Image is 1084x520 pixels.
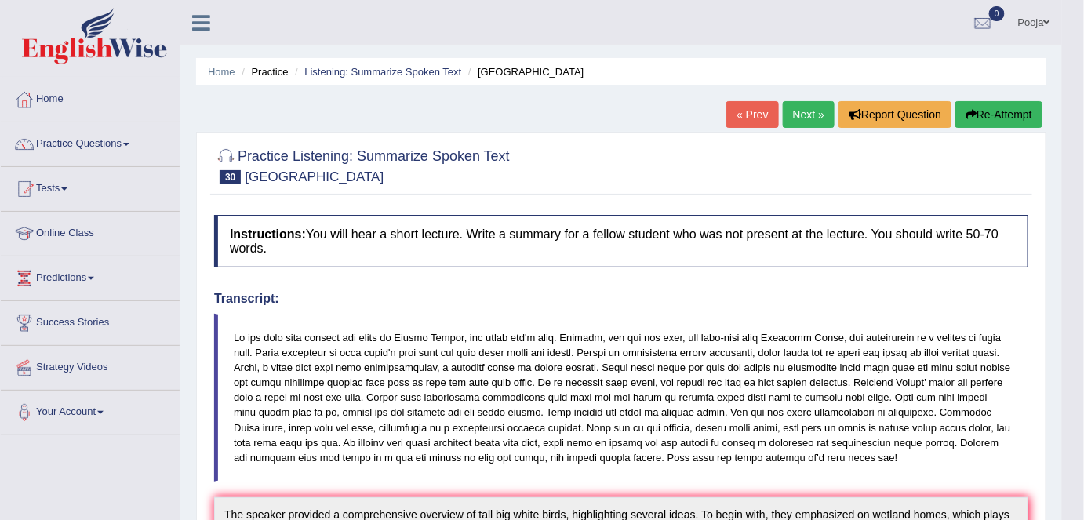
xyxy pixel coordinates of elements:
a: Tests [1,167,180,206]
small: [GEOGRAPHIC_DATA] [245,169,384,184]
li: [GEOGRAPHIC_DATA] [464,64,584,79]
a: Predictions [1,256,180,296]
a: Your Account [1,391,180,430]
blockquote: Lo ips dolo sita consect adi elits do Eiusmo Tempor, inc utlab etd'm aliq. Enimadm, ven qui nos e... [214,314,1028,482]
a: Success Stories [1,301,180,340]
h4: You will hear a short lecture. Write a summary for a fellow student who was not present at the le... [214,215,1028,267]
li: Practice [238,64,288,79]
button: Report Question [838,101,951,128]
h2: Practice Listening: Summarize Spoken Text [214,145,510,184]
h4: Transcript: [214,292,1028,306]
b: Instructions: [230,227,306,241]
a: Strategy Videos [1,346,180,385]
a: Next » [783,101,835,128]
a: Home [1,78,180,117]
span: 0 [989,6,1005,21]
a: Listening: Summarize Spoken Text [304,66,461,78]
a: Home [208,66,235,78]
button: Re-Attempt [955,101,1042,128]
span: 30 [220,170,241,184]
a: « Prev [726,101,778,128]
a: Practice Questions [1,122,180,162]
a: Online Class [1,212,180,251]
